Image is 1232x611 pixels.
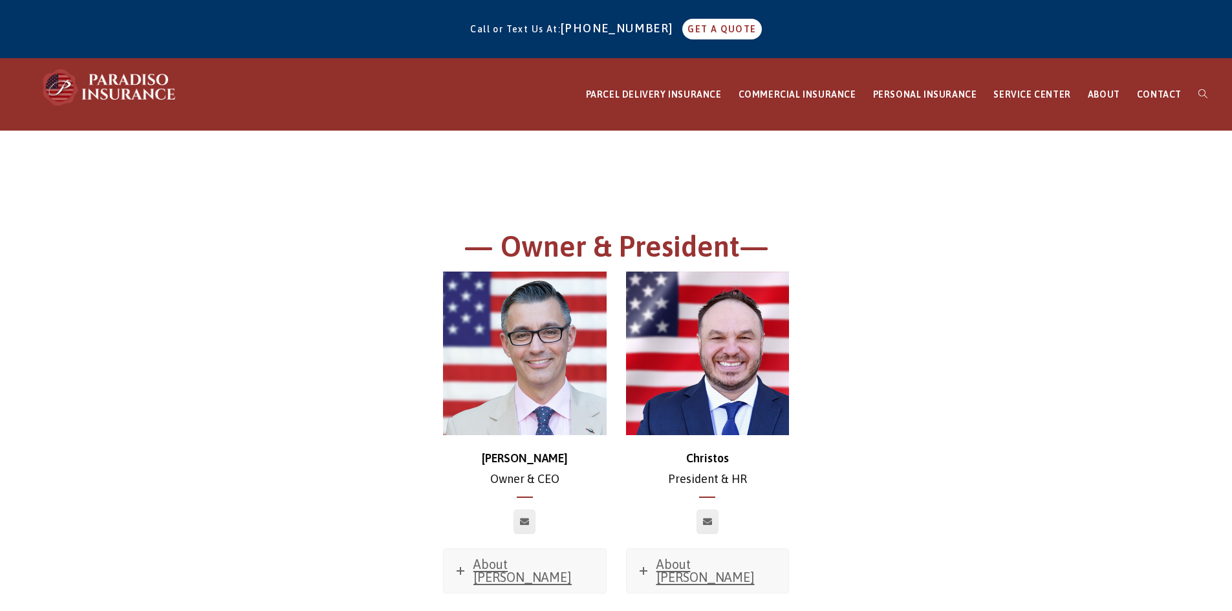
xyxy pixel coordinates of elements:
span: About [PERSON_NAME] [656,557,755,584]
a: ABOUT [1079,59,1129,131]
span: CONTACT [1137,89,1182,100]
span: PERSONAL INSURANCE [873,89,977,100]
a: PERSONAL INSURANCE [865,59,986,131]
a: GET A QUOTE [682,19,761,39]
span: PARCEL DELIVERY INSURANCE [586,89,722,100]
a: About [PERSON_NAME] [627,549,789,593]
strong: Christos [686,451,729,465]
a: SERVICE CENTER [985,59,1079,131]
a: PARCEL DELIVERY INSURANCE [578,59,730,131]
p: Owner & CEO [443,448,607,490]
span: Call or Text Us At: [470,24,561,34]
span: About [PERSON_NAME] [473,557,572,584]
a: CONTACT [1129,59,1190,131]
span: SERVICE CENTER [993,89,1070,100]
span: ABOUT [1088,89,1120,100]
a: COMMERCIAL INSURANCE [730,59,865,131]
strong: [PERSON_NAME] [482,451,568,465]
img: chris-500x500 (1) [443,272,607,435]
span: COMMERCIAL INSURANCE [739,89,856,100]
a: About [PERSON_NAME] [444,549,606,593]
img: Christos_500x500 [626,272,790,435]
p: President & HR [626,448,790,490]
h1: — Owner & President— [261,228,972,272]
a: [PHONE_NUMBER] [561,21,680,35]
img: Paradiso Insurance [39,68,181,107]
